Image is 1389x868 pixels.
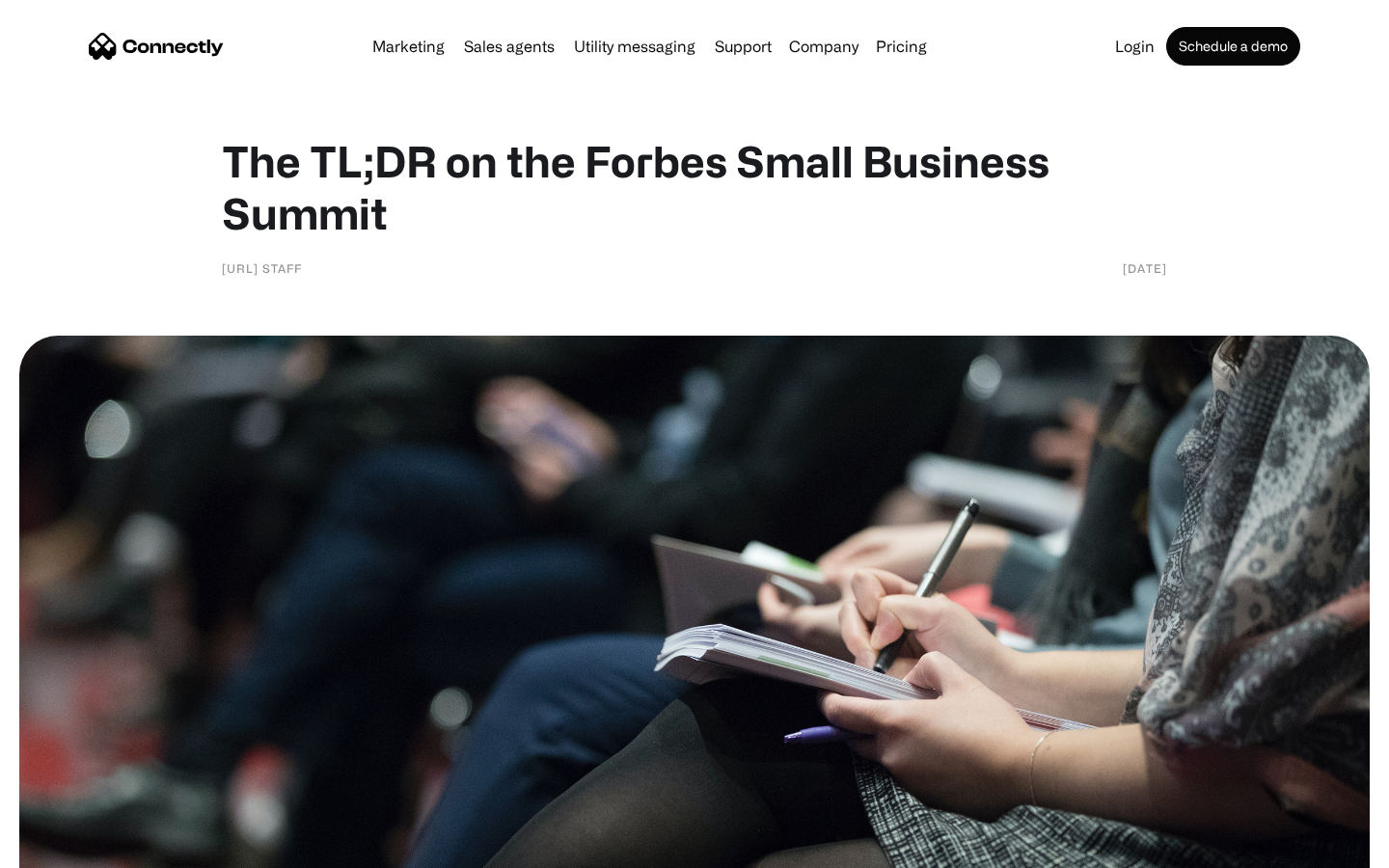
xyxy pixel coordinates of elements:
[1166,27,1300,66] a: Schedule a demo
[222,258,302,278] div: [URL] Staff
[1107,39,1162,54] a: Login
[707,39,779,54] a: Support
[1123,258,1167,278] div: [DATE]
[365,39,452,54] a: Marketing
[19,834,116,861] aside: Language selected: English
[783,33,864,60] div: Company
[566,39,703,54] a: Utility messaging
[789,33,858,60] div: Company
[222,135,1167,239] h1: The TL;DR on the Forbes Small Business Summit
[39,834,116,861] ul: Language list
[89,32,224,61] a: home
[456,39,562,54] a: Sales agents
[868,39,935,54] a: Pricing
